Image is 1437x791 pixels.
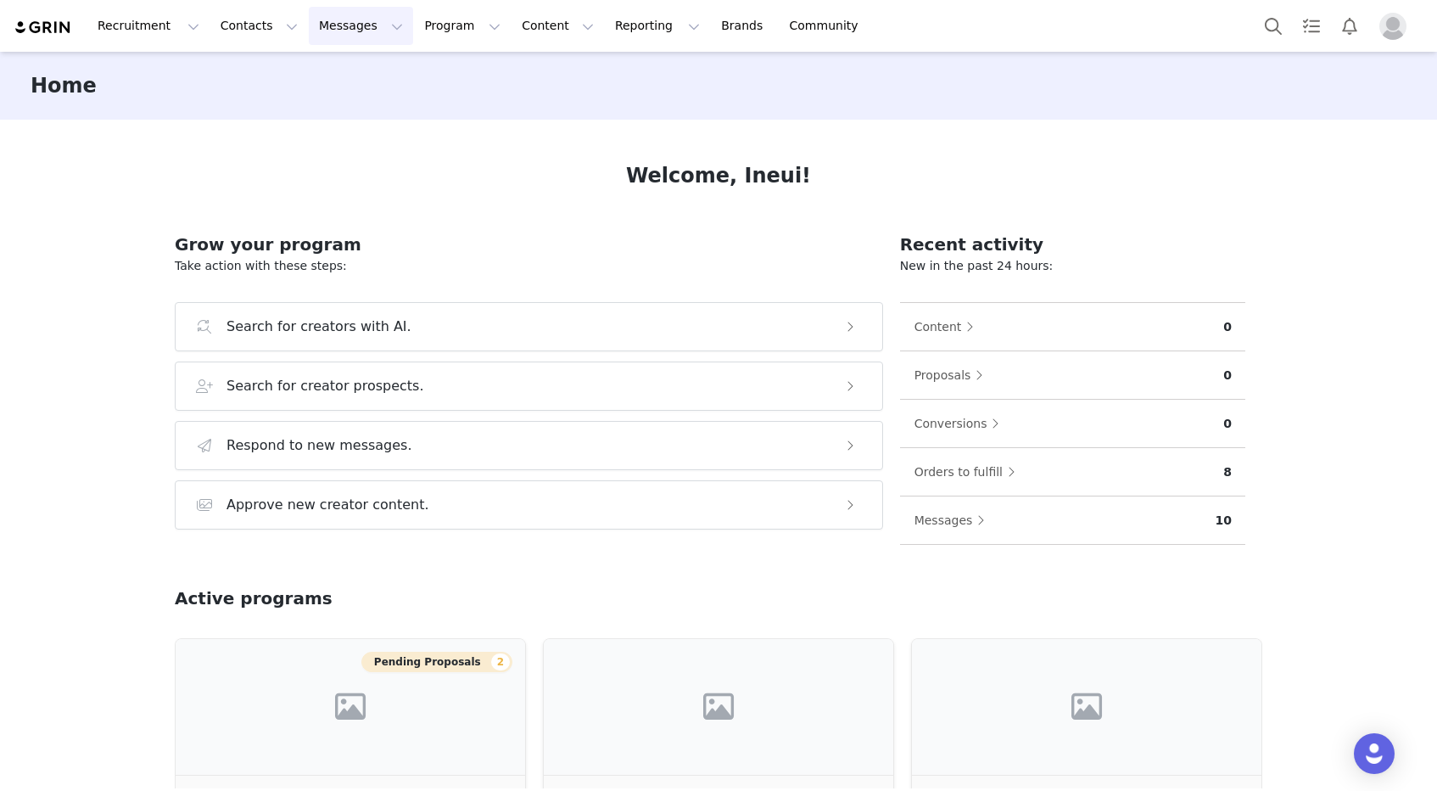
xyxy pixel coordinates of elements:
button: Reporting [605,7,710,45]
button: Proposals [914,362,992,389]
button: Messages [914,507,994,534]
p: 10 [1216,512,1232,530]
button: Pending Proposals2 [361,652,512,672]
h3: Search for creator prospects. [226,376,424,396]
h2: Recent activity [900,232,1245,257]
h3: Search for creators with AI. [226,317,411,337]
button: Search [1255,7,1292,45]
button: Orders to fulfill [914,458,1024,485]
h3: Respond to new messages. [226,435,412,456]
button: Contacts [210,7,308,45]
p: New in the past 24 hours: [900,257,1245,275]
button: Conversions [914,410,1009,437]
button: Search for creators with AI. [175,302,883,351]
p: Take action with these steps: [175,257,883,275]
h2: Grow your program [175,232,883,257]
a: Tasks [1293,7,1330,45]
button: Content [512,7,604,45]
button: Notifications [1331,7,1368,45]
button: Approve new creator content. [175,480,883,530]
h3: Approve new creator content. [226,495,429,515]
button: Messages [309,7,413,45]
h2: Active programs [175,586,333,611]
button: Program [414,7,511,45]
button: Search for creator prospects. [175,362,883,411]
h1: Welcome, Ineui! [626,160,811,191]
a: Brands [711,7,778,45]
button: Respond to new messages. [175,421,883,470]
a: Community [780,7,876,45]
button: Profile [1369,13,1423,40]
p: 8 [1223,463,1232,481]
p: 0 [1223,415,1232,433]
div: Open Intercom Messenger [1354,733,1395,774]
button: Recruitment [87,7,210,45]
p: 0 [1223,318,1232,336]
img: placeholder-profile.jpg [1379,13,1406,40]
img: grin logo [14,20,73,36]
h3: Home [31,70,97,101]
p: 0 [1223,367,1232,384]
button: Content [914,313,983,340]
